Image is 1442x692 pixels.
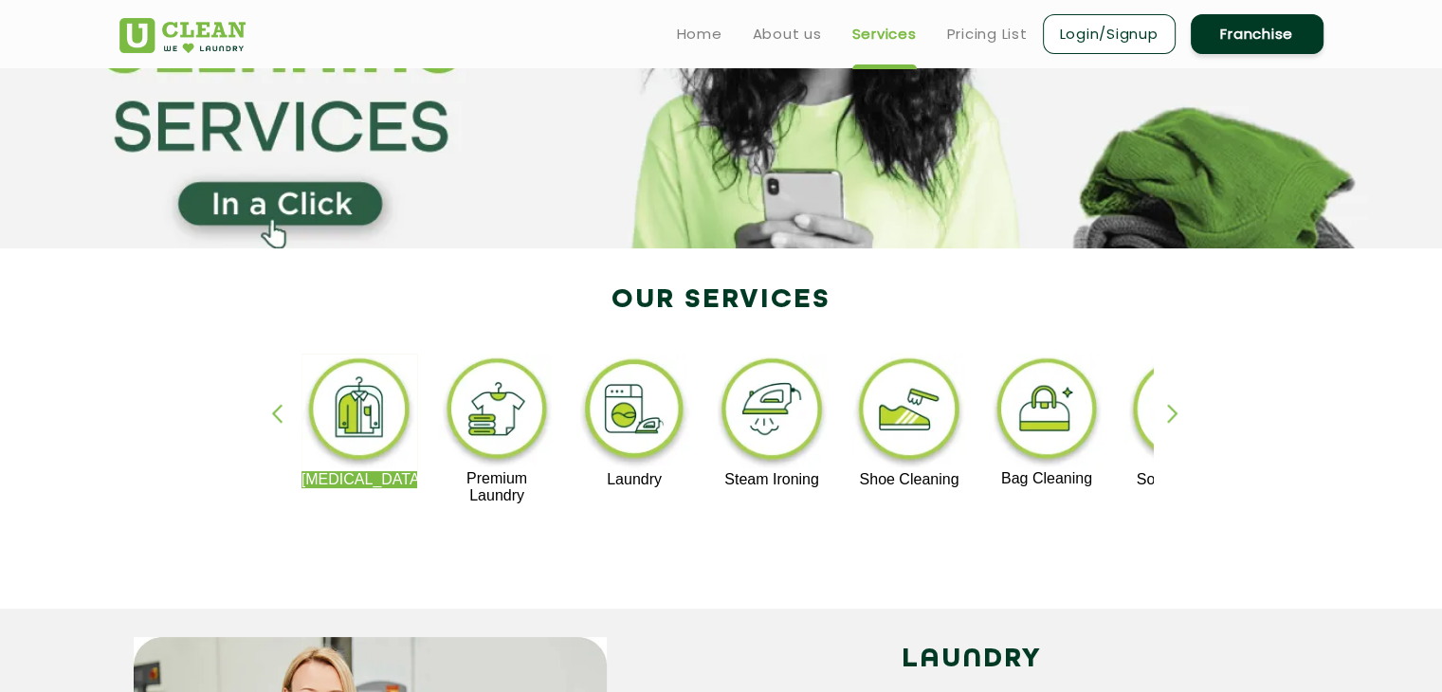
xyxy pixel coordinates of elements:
[1191,14,1323,54] a: Franchise
[301,354,418,471] img: dry_cleaning_11zon.webp
[989,354,1105,470] img: bag_cleaning_11zon.webp
[439,470,556,504] p: Premium Laundry
[677,23,722,46] a: Home
[989,470,1105,487] p: Bag Cleaning
[576,471,693,488] p: Laundry
[635,637,1309,683] h2: LAUNDRY
[851,471,968,488] p: Shoe Cleaning
[1043,14,1176,54] a: Login/Signup
[1125,471,1242,488] p: Sofa Cleaning
[753,23,822,46] a: About us
[947,23,1028,46] a: Pricing List
[1125,354,1242,471] img: sofa_cleaning_11zon.webp
[119,18,246,53] img: UClean Laundry and Dry Cleaning
[301,471,418,488] p: [MEDICAL_DATA]
[851,354,968,471] img: shoe_cleaning_11zon.webp
[576,354,693,471] img: laundry_cleaning_11zon.webp
[714,471,831,488] p: Steam Ironing
[439,354,556,470] img: premium_laundry_cleaning_11zon.webp
[714,354,831,471] img: steam_ironing_11zon.webp
[852,23,917,46] a: Services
